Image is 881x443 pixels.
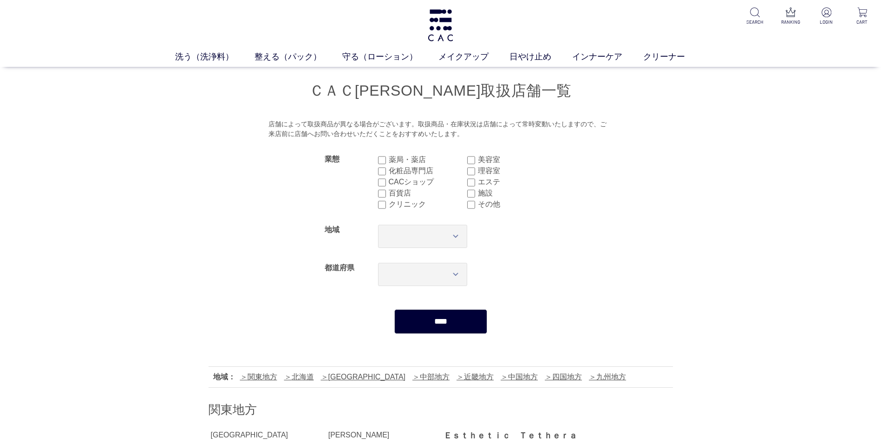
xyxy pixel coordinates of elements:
[255,51,342,63] a: 整える（パック）
[444,430,652,442] div: Ｅｓｔｈｅｔｉｃ Ｔｅｔｈｅｒａ
[457,373,494,381] a: 近畿地方
[815,19,838,26] p: LOGIN
[268,119,613,139] div: 店舗によって取扱商品が異なる場合がございます。取扱商品・在庫状況は店舗によって常時変動いたしますので、ご来店前に店舗へお問い合わせいただくことをおすすめいたします。
[240,373,277,381] a: 関東地方
[389,176,467,188] label: CACショップ
[478,199,556,210] label: その他
[389,199,467,210] label: クリニック
[284,373,314,381] a: 北海道
[438,51,509,63] a: メイクアップ
[209,81,673,101] h1: ＣＡＣ[PERSON_NAME]取扱店舗一覧
[325,264,354,272] label: 都道府県
[589,373,626,381] a: 九州地方
[851,19,874,26] p: CART
[478,188,556,199] label: 施設
[412,373,450,381] a: 中部地方
[744,7,766,26] a: SEARCH
[389,165,467,176] label: 化粧品専門店
[342,51,438,63] a: 守る（ローション）
[209,402,673,418] h2: 関東地方
[325,155,339,163] label: 業態
[779,7,802,26] a: RANKING
[643,51,706,63] a: クリーナー
[478,165,556,176] label: 理容室
[426,9,455,41] img: logo
[779,19,802,26] p: RANKING
[572,51,643,63] a: インナーケア
[321,373,406,381] a: [GEOGRAPHIC_DATA]
[744,19,766,26] p: SEARCH
[175,51,255,63] a: 洗う（洗浄料）
[389,188,467,199] label: 百貨店
[211,430,326,441] div: [GEOGRAPHIC_DATA]
[478,176,556,188] label: エステ
[389,154,467,165] label: 薬局・薬店
[815,7,838,26] a: LOGIN
[325,226,339,234] label: 地域
[851,7,874,26] a: CART
[213,371,235,383] div: 地域：
[509,51,572,63] a: 日やけ止め
[545,373,582,381] a: 四国地方
[501,373,538,381] a: 中国地方
[478,154,556,165] label: 美容室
